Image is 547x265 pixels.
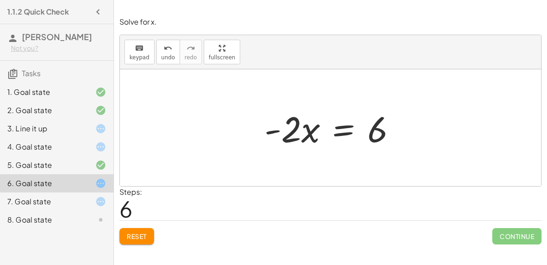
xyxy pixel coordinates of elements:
[22,31,92,42] span: [PERSON_NAME]
[7,105,81,116] div: 2. Goal state
[95,123,106,134] i: Task started.
[7,141,81,152] div: 4. Goal state
[127,232,147,240] span: Reset
[204,40,240,64] button: fullscreen
[180,40,202,64] button: redoredo
[156,40,180,64] button: undoundo
[186,43,195,54] i: redo
[7,123,81,134] div: 3. Line it up
[119,195,133,223] span: 6
[209,54,235,61] span: fullscreen
[7,178,81,189] div: 6. Goal state
[7,196,81,207] div: 7. Goal state
[11,44,106,53] div: Not you?
[22,68,41,78] span: Tasks
[95,141,106,152] i: Task started.
[119,228,154,244] button: Reset
[135,43,144,54] i: keyboard
[7,6,69,17] h4: 1.1.2 Quick Check
[95,105,106,116] i: Task finished and correct.
[7,87,81,98] div: 1. Goal state
[95,196,106,207] i: Task started.
[7,214,81,225] div: 8. Goal state
[119,187,142,197] label: Steps:
[161,54,175,61] span: undo
[164,43,172,54] i: undo
[129,54,150,61] span: keypad
[95,178,106,189] i: Task started.
[119,17,542,27] p: Solve for x.
[185,54,197,61] span: redo
[95,87,106,98] i: Task finished and correct.
[95,214,106,225] i: Task not started.
[95,160,106,171] i: Task finished and correct.
[7,160,81,171] div: 5. Goal state
[124,40,155,64] button: keyboardkeypad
